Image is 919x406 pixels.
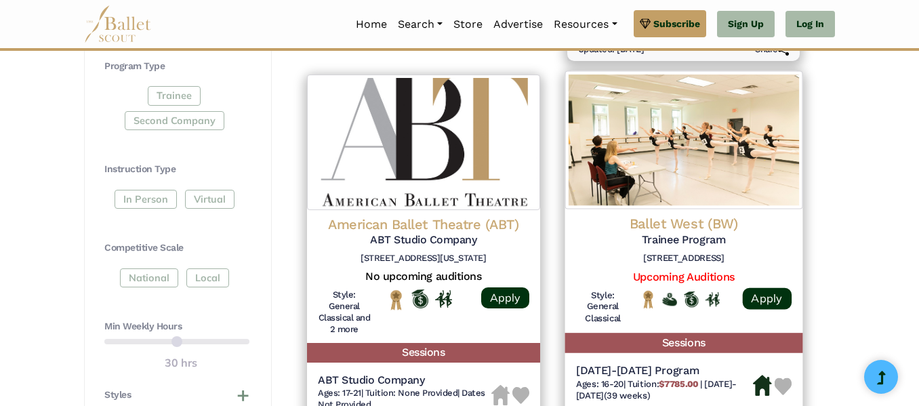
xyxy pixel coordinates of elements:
[640,16,651,31] img: gem.svg
[318,373,491,388] h5: ABT Studio Company
[104,60,249,73] h4: Program Type
[104,163,249,176] h4: Instruction Type
[575,379,736,401] span: [DATE]-[DATE] (39 weeks)
[575,215,791,233] h4: Ballet West (BW)
[488,10,548,39] a: Advertise
[717,11,775,38] a: Sign Up
[575,290,629,325] h6: Style: General Classical
[350,10,392,39] a: Home
[448,10,488,39] a: Store
[307,75,540,210] img: Logo
[575,364,752,378] h5: [DATE]-[DATE] Program
[575,233,791,247] h5: Trainee Program
[632,270,734,283] a: Upcoming Auditions
[411,289,428,308] img: Offers Scholarship
[318,388,361,398] span: Ages: 17-21
[318,289,371,336] h6: Style: General Classical and 2 more
[491,385,510,405] img: Housing Unavailable
[565,71,802,209] img: Logo
[365,388,457,398] span: Tuition: None Provided
[318,233,529,247] h5: ABT Studio Company
[388,289,405,310] img: National
[548,10,622,39] a: Resources
[653,16,700,31] span: Subscribe
[307,343,540,363] h5: Sessions
[481,287,529,308] a: Apply
[104,320,249,333] h4: Min Weekly Hours
[575,379,623,389] span: Ages: 16-20
[774,378,792,394] img: Heart
[392,10,448,39] a: Search
[659,379,697,389] b: $7785.00
[785,11,835,38] a: Log In
[565,333,802,353] h5: Sessions
[512,387,529,404] img: Heart
[104,388,131,402] h4: Styles
[318,270,529,284] h5: No upcoming auditions
[318,253,529,264] h6: [STREET_ADDRESS][US_STATE]
[318,216,529,233] h4: American Ballet Theatre (ABT)
[752,375,771,397] img: Housing Available
[683,291,697,308] img: Offers Scholarship
[640,291,655,309] img: National
[104,388,249,402] button: Styles
[634,10,706,37] a: Subscribe
[628,379,700,389] span: Tuition:
[104,241,249,255] h4: Competitive Scale
[575,379,752,402] h6: | |
[705,292,719,307] img: In Person
[742,288,791,310] a: Apply
[435,290,452,308] img: In Person
[165,354,197,372] output: 30 hrs
[575,253,791,264] h6: [STREET_ADDRESS]
[662,293,676,306] img: Offers Financial Aid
